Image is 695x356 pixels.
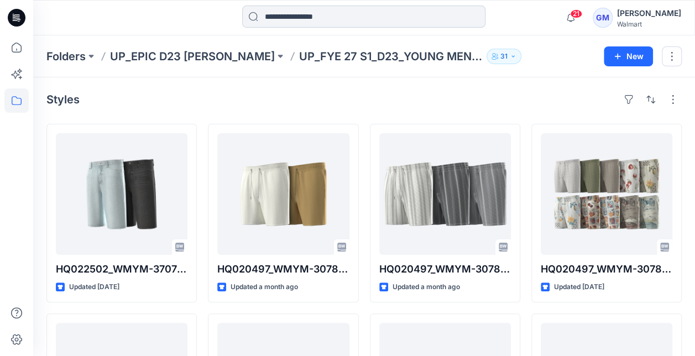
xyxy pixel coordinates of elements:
span: 21 [570,9,582,18]
a: HQ020497_WMYM-3078-2026 Texture Print Short (set) Inseam 6” [541,133,672,255]
p: HQ020497_WMYM-3078-2026 Stripe Texture Short (set) Inseam 6” [379,261,511,277]
p: Updated [DATE] [69,281,119,293]
button: New [604,46,653,66]
h4: Styles [46,93,80,106]
div: Walmart [617,20,681,28]
p: 31 [500,50,508,62]
p: Updated [DATE] [554,281,604,293]
p: HQ022502_WMYM-3707-2026 Denim Jort [56,261,187,277]
p: HQ020497_WMYM-3078-2026 Poolside Short (set) Inseam 6" [217,261,349,277]
a: UP_EPIC D23 [PERSON_NAME] [110,49,275,64]
p: Updated a month ago [393,281,460,293]
a: HQ022502_WMYM-3707-2026 Denim Jort [56,133,187,255]
a: HQ020497_WMYM-3078-2026 Stripe Texture Short (set) Inseam 6” [379,133,511,255]
p: UP_FYE 27 S1_D23_YOUNG MENS BOTTOMS EPIC [299,49,482,64]
div: [PERSON_NAME] [617,7,681,20]
button: 31 [487,49,521,64]
div: GM [593,8,613,28]
p: HQ020497_WMYM-3078-2026 Texture Print Short (set) Inseam 6” [541,261,672,277]
p: Updated a month ago [231,281,298,293]
a: HQ020497_WMYM-3078-2026 Poolside Short (set) Inseam 6" [217,133,349,255]
a: Folders [46,49,86,64]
